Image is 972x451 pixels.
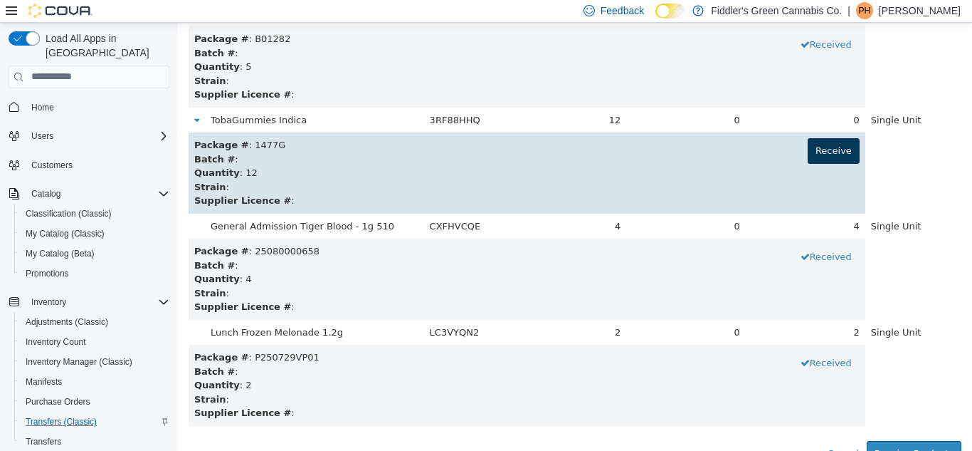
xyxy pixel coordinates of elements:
button: Cancel [642,418,689,444]
span: 3RF88HHQ [252,92,302,103]
a: My Catalog (Classic) [20,225,110,242]
button: Received [615,328,682,353]
strong: Quantity [16,38,62,49]
p: [PERSON_NAME] [879,2,961,19]
div: : [16,65,682,79]
div: : [16,171,682,185]
strong: Batch # [16,131,57,142]
div: : [16,383,682,398]
b: Package # [16,329,71,340]
div: 2 [574,303,682,317]
span: Customers [26,156,169,174]
div: : 12 [16,143,682,157]
button: Customers [3,155,175,175]
a: Inventory Count [20,333,92,351]
a: Home [26,99,60,116]
div: : [16,370,682,384]
strong: Strain [16,53,48,63]
div: : P250729VP01 [16,328,682,342]
span: Feedback [601,4,644,18]
span: Transfers (Classic) [20,413,169,430]
strong: Quantity [16,357,62,368]
div: : [16,157,682,172]
div: : B01282 [16,9,682,24]
strong: Supplier Licence # [16,172,113,183]
div: : [16,130,682,144]
td: 0 [448,191,567,217]
span: LC3VYQN2 [252,304,302,315]
span: Lunch Frozen Melonade 1.2g [33,304,165,315]
div: : 2 [16,356,682,370]
strong: Strain [16,265,48,276]
span: Classification (Classic) [20,205,169,222]
span: Purchase Orders [26,396,90,408]
span: Promotions [20,265,169,282]
span: Transfers [26,436,61,447]
div: 0 [574,90,682,105]
p: | [847,2,850,19]
div: Patricia Higenell [856,2,873,19]
span: My Catalog (Classic) [26,228,105,239]
div: : [16,24,682,38]
strong: Batch # [16,343,57,354]
div: : [16,264,682,278]
img: Cova [28,4,93,18]
a: Transfers (Classic) [20,413,102,430]
button: Promotions [14,264,175,284]
span: Adjustments (Classic) [26,316,108,328]
span: CXFHVCQE [252,198,303,209]
button: Classification (Classic) [14,204,175,224]
span: Single Unit [693,304,744,315]
span: Single Unit [693,198,744,209]
span: Adjustments (Classic) [20,313,169,331]
button: Users [26,128,59,145]
span: TobaGummies Indica [33,92,129,103]
span: Inventory [31,296,66,308]
strong: Batch # [16,25,57,36]
a: Manifests [20,373,68,390]
span: My Catalog (Beta) [26,248,95,259]
span: PH [859,2,871,19]
button: Catalog [26,185,66,202]
button: Purchase Orders [14,392,175,412]
button: Home [3,97,175,118]
button: My Catalog (Classic) [14,224,175,244]
span: My Catalog (Beta) [20,245,169,262]
strong: Strain [16,159,48,170]
button: Adjustments (Classic) [14,312,175,332]
a: Adjustments (Classic) [20,313,114,331]
span: General Admission Tiger Blood - 1g 510 [33,198,216,209]
div: : 25080000658 [16,222,682,236]
button: My Catalog (Beta) [14,244,175,264]
a: Inventory Manager (Classic) [20,353,138,370]
span: Transfers (Classic) [26,416,97,427]
strong: Supplier Licence # [16,385,113,395]
strong: Quantity [16,251,62,261]
td: 0 [448,85,567,110]
button: Received [615,222,682,247]
a: Customers [26,157,78,174]
span: Users [26,128,169,145]
button: Inventory Manager (Classic) [14,352,175,372]
span: Inventory Count [26,336,86,348]
span: Users [31,130,53,142]
span: Inventory Manager (Classic) [20,353,169,370]
a: Promotions [20,265,75,282]
button: Catalog [3,184,175,204]
div: : 5 [16,37,682,51]
div: : [16,236,682,250]
strong: Supplier Licence # [16,66,113,77]
span: Purchase Orders [20,393,169,410]
span: Catalog [26,185,169,202]
button: Transfers (Classic) [14,412,175,432]
strong: Strain [16,371,48,382]
td: 4 [343,191,449,217]
div: : 4 [16,249,682,264]
button: Receive [630,115,682,141]
button: Inventory [26,294,72,311]
a: My Catalog (Beta) [20,245,100,262]
b: Package # [16,117,71,128]
td: 12 [343,85,449,110]
strong: Supplier Licence # [16,279,113,289]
